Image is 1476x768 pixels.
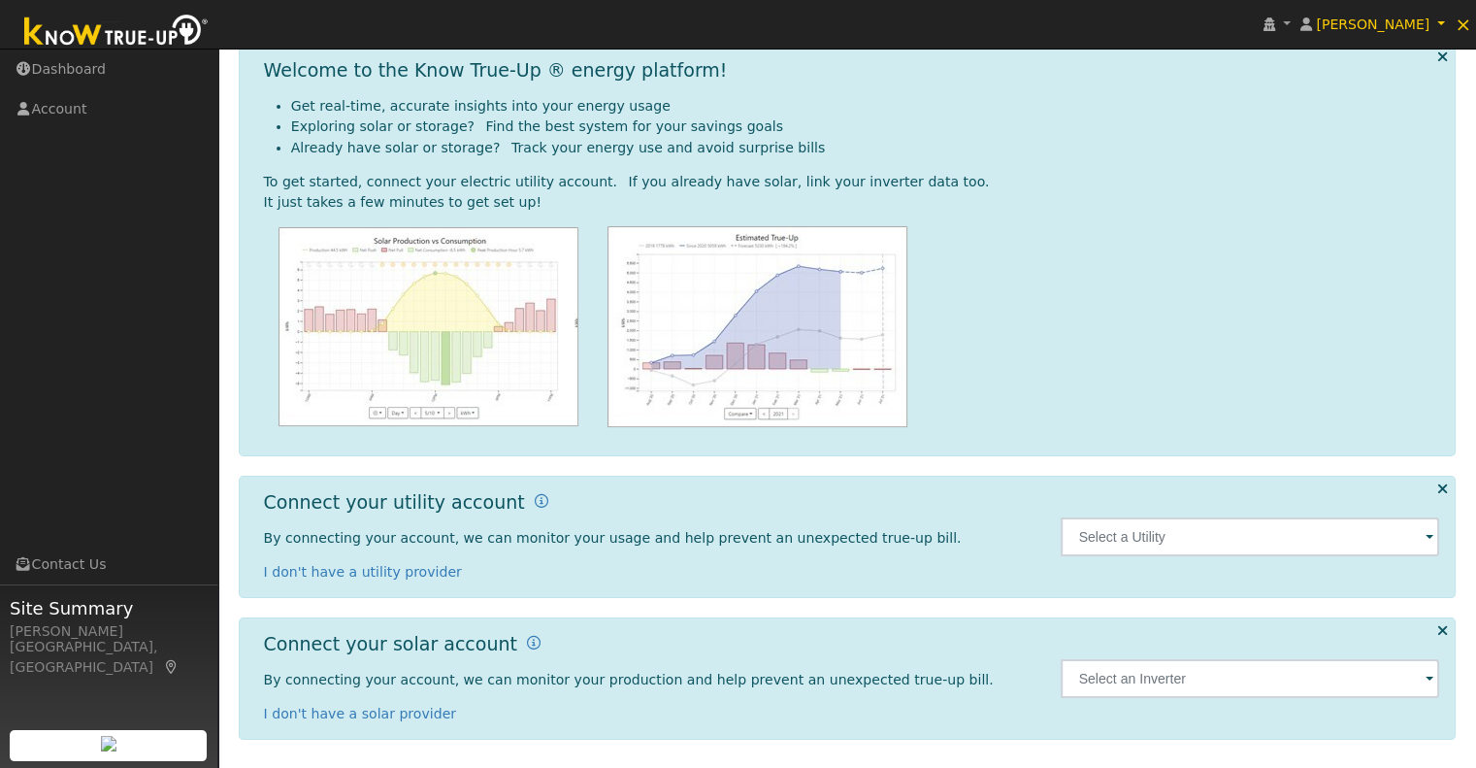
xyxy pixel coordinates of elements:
a: Map [163,659,180,675]
a: I don't have a utility provider [264,564,462,580]
div: [PERSON_NAME] [10,621,208,642]
div: It just takes a few minutes to get set up! [264,192,1440,213]
span: Site Summary [10,595,208,621]
h1: Connect your solar account [264,633,517,655]
li: Already have solar or storage? Track your energy use and avoid surprise bills [291,138,1440,158]
div: [GEOGRAPHIC_DATA], [GEOGRAPHIC_DATA] [10,637,208,678]
span: [PERSON_NAME] [1316,17,1429,32]
li: Exploring solar or storage? Find the best system for your savings goals [291,117,1440,137]
li: Get real-time, accurate insights into your energy usage [291,96,1440,117]
img: retrieve [101,736,116,751]
span: By connecting your account, we can monitor your usage and help prevent an unexpected true-up bill. [264,530,962,546]
img: Know True-Up [15,11,218,54]
h1: Connect your utility account [264,491,525,514]
div: To get started, connect your electric utility account. If you already have solar, link your inver... [264,172,1440,192]
span: × [1455,13,1471,36]
h1: Welcome to the Know True-Up ® energy platform! [264,59,728,82]
input: Select an Inverter [1061,659,1439,698]
span: By connecting your account, we can monitor your production and help prevent an unexpected true-up... [264,672,994,687]
a: I don't have a solar provider [264,706,457,721]
input: Select a Utility [1061,518,1439,556]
